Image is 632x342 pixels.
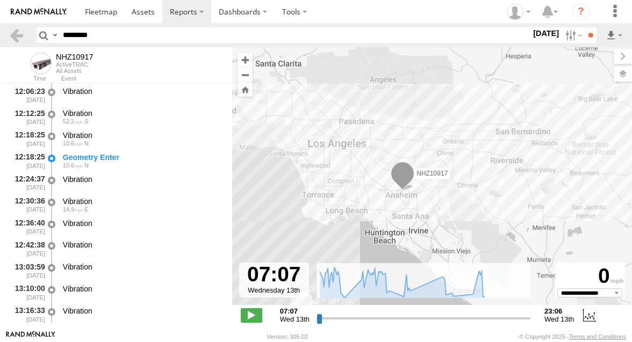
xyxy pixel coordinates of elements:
[561,27,584,43] label: Search Filter Options
[416,170,448,177] span: NHZ10917
[9,282,46,302] div: 13:10:00 [DATE]
[238,67,253,82] button: Zoom out
[503,4,534,20] div: Zulema McIntosch
[84,162,89,169] span: Heading: 3
[544,307,574,315] strong: 23:06
[63,240,222,250] div: Vibration
[280,315,310,323] span: Wed 13th Aug 2025
[63,86,222,96] div: Vibration
[63,108,222,118] div: Vibration
[11,8,67,16] img: rand-logo.svg
[519,333,626,340] div: © Copyright 2025 -
[238,53,253,67] button: Zoom in
[9,85,46,105] div: 12:06:23 [DATE]
[544,315,574,323] span: Wed 13th Aug 2025
[63,284,222,294] div: Vibration
[63,152,222,162] div: Geometry Enter
[51,27,59,43] label: Search Query
[241,308,262,322] label: Play/Stop
[56,53,94,61] div: NHZ10917 - View Asset History
[9,129,46,149] div: 12:18:25 [DATE]
[9,27,24,43] a: Back to previous Page
[572,3,590,20] i: ?
[6,331,55,342] a: Visit our Website
[63,219,222,228] div: Vibration
[63,206,83,213] span: 14.9
[238,82,253,97] button: Zoom Home
[9,107,46,127] div: 12:12:25 [DATE]
[280,307,310,315] strong: 07:07
[9,217,46,237] div: 12:36:40 [DATE]
[63,174,222,184] div: Vibration
[557,264,623,288] div: 0
[84,140,89,147] span: Heading: 3
[63,262,222,272] div: Vibration
[63,118,83,125] span: 52.2
[9,76,46,82] div: Time
[63,197,222,206] div: Vibration
[84,118,88,125] span: Heading: 176
[63,162,83,169] span: 10.6
[605,27,623,43] label: Export results as...
[56,68,94,74] div: All Assets
[9,260,46,280] div: 13:03:59 [DATE]
[63,140,83,147] span: 10.6
[84,206,88,213] span: Heading: 85
[63,306,222,316] div: Vibration
[531,27,561,39] label: [DATE]
[63,130,222,140] div: Vibration
[9,151,46,171] div: 12:18:25 [DATE]
[56,61,94,68] div: ActiveTRAC
[9,195,46,215] div: 12:30:36 [DATE]
[569,333,626,340] a: Terms and Conditions
[9,173,46,193] div: 12:24:37 [DATE]
[267,333,308,340] div: Version: 305.02
[9,304,46,324] div: 13:16:33 [DATE]
[61,76,232,82] div: Event
[9,239,46,259] div: 12:42:38 [DATE]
